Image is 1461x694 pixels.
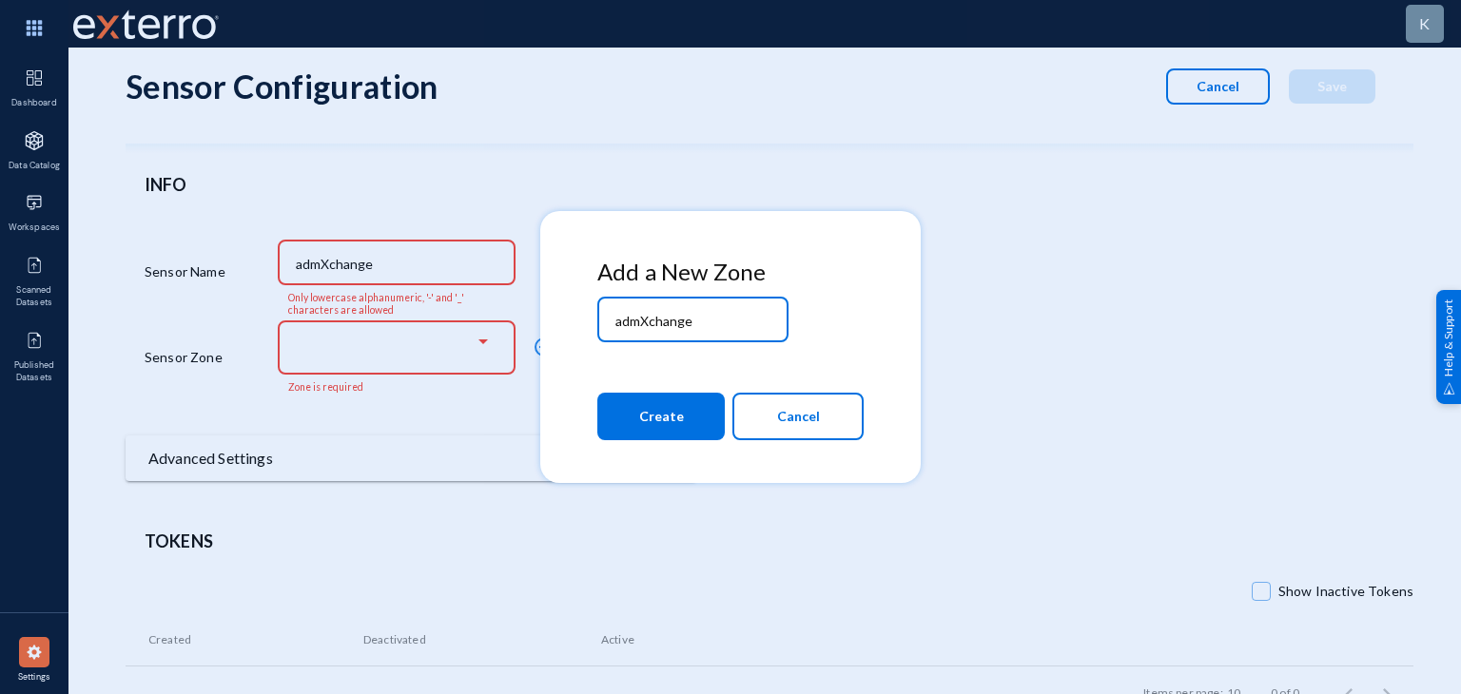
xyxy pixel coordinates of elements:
[597,259,864,286] h4: Add a New Zone
[597,393,725,440] button: Create
[615,313,779,330] input: Zone name
[777,400,820,433] span: Cancel
[639,399,684,434] span: Create
[732,393,864,440] button: Cancel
